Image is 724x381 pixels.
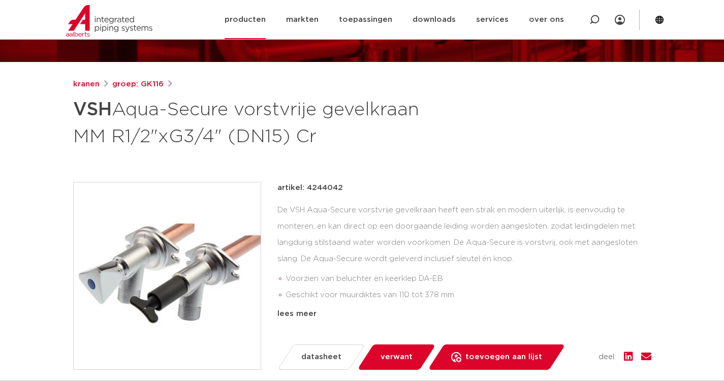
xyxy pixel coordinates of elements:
[465,349,542,365] span: toevoegen aan lijst
[112,78,164,90] a: groep: GK116
[301,349,341,365] span: datasheet
[286,271,651,287] li: Voorzien van beluchter en keerklep DA-EB
[73,101,112,119] strong: VSH
[73,94,455,149] h1: Aqua-Secure vorstvrije gevelkraan MM R1/2"xG3/4" (DN15) Cr
[73,78,100,90] a: kranen
[277,344,365,370] a: datasheet
[615,9,625,31] div: my IPS
[357,344,435,370] a: verwant
[286,287,651,303] li: Geschikt voor muurdiktes van 110 tot 378 mm
[599,351,616,363] span: deel:
[277,202,651,304] div: De VSH Aqua-Secure vorstvrije gevelkraan heeft een strak en modern uiterlijk, is eenvoudig te mon...
[277,308,651,320] div: lees meer
[381,349,413,365] span: verwant
[74,182,261,369] img: Product Image for VSH Aqua-Secure vorstvrije gevelkraan MM R1/2"xG3/4" (DN15) Cr
[277,182,343,194] p: artikel: 4244042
